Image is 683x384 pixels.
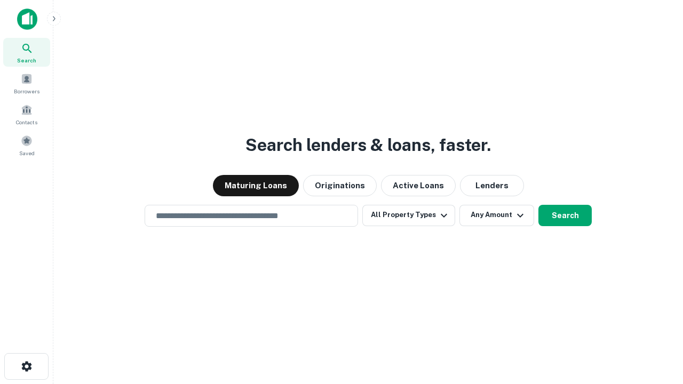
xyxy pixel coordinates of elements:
[19,149,35,157] span: Saved
[14,87,39,95] span: Borrowers
[459,205,534,226] button: Any Amount
[381,175,456,196] button: Active Loans
[362,205,455,226] button: All Property Types
[460,175,524,196] button: Lenders
[3,69,50,98] a: Borrowers
[245,132,491,158] h3: Search lenders & loans, faster.
[3,38,50,67] a: Search
[16,118,37,126] span: Contacts
[213,175,299,196] button: Maturing Loans
[303,175,377,196] button: Originations
[630,299,683,350] iframe: Chat Widget
[3,100,50,129] a: Contacts
[17,9,37,30] img: capitalize-icon.png
[538,205,592,226] button: Search
[17,56,36,65] span: Search
[3,131,50,159] a: Saved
